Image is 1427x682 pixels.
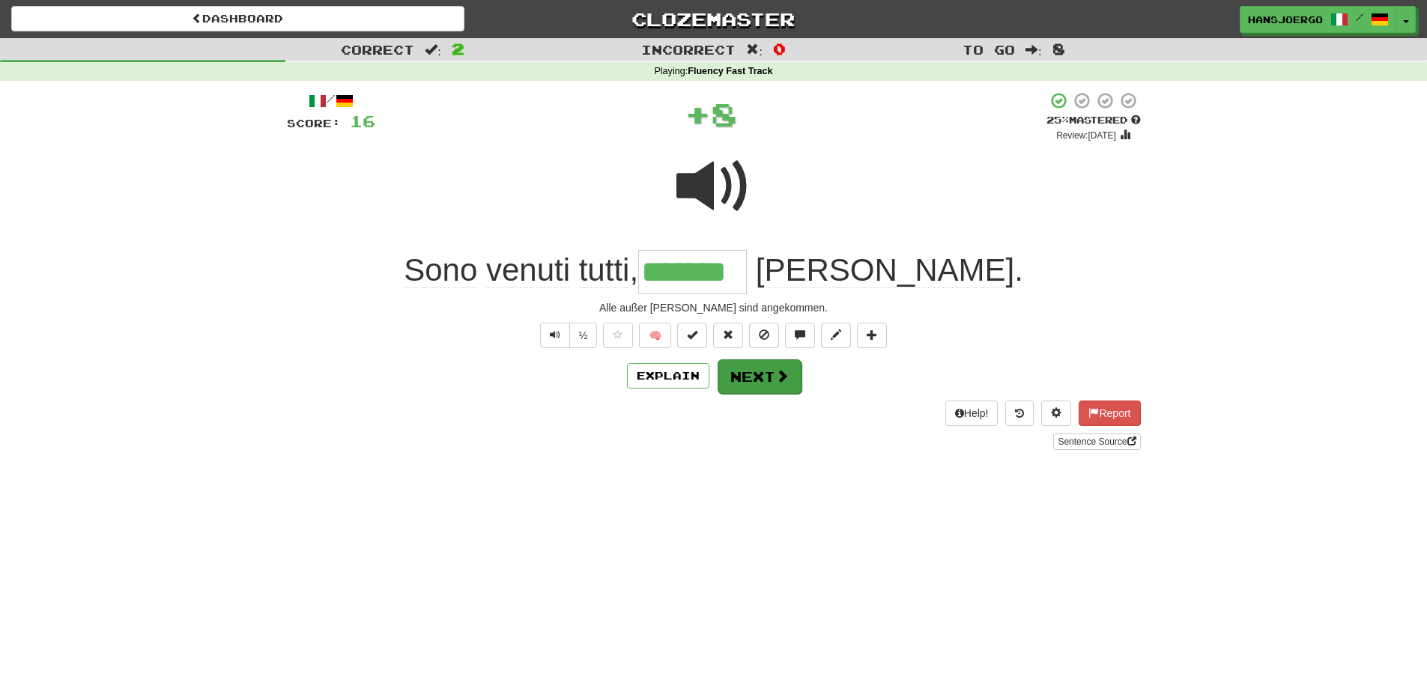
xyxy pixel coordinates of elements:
[746,43,763,56] span: :
[1005,401,1034,426] button: Round history (alt+y)
[1025,43,1042,56] span: :
[487,6,940,32] a: Clozemaster
[1056,130,1116,141] small: Review: [DATE]
[537,323,598,348] div: Text-to-speech controls
[747,252,1023,288] span: .
[603,323,633,348] button: Favorite sentence (alt+f)
[963,42,1015,57] span: To go
[1248,13,1323,26] span: HansjoergO
[773,40,786,58] span: 0
[641,42,736,57] span: Incorrect
[1046,114,1069,126] span: 25 %
[1356,12,1363,22] span: /
[756,252,1014,288] span: [PERSON_NAME]
[404,252,477,288] span: Sono
[350,112,375,130] span: 16
[341,42,414,57] span: Correct
[1052,40,1065,58] span: 8
[749,323,779,348] button: Ignore sentence (alt+i)
[1053,433,1140,450] a: Sentence Source
[569,323,598,348] button: ½
[287,300,1141,315] div: Alle außer [PERSON_NAME] sind angekommen.
[945,401,999,426] button: Help!
[627,363,709,389] button: Explain
[579,252,630,288] span: tutti
[639,323,671,348] button: 🧠
[1046,114,1141,127] div: Mastered
[821,323,851,348] button: Edit sentence (alt+d)
[713,323,743,348] button: Reset to 0% Mastered (alt+r)
[287,117,341,130] span: Score:
[677,323,707,348] button: Set this sentence to 100% Mastered (alt+m)
[486,252,570,288] span: venuti
[404,252,638,288] span: ,
[857,323,887,348] button: Add to collection (alt+a)
[785,323,815,348] button: Discuss sentence (alt+u)
[287,91,375,110] div: /
[540,323,570,348] button: Play sentence audio (ctl+space)
[688,66,772,76] strong: Fluency Fast Track
[718,359,802,394] button: Next
[1079,401,1140,426] button: Report
[452,40,464,58] span: 2
[425,43,441,56] span: :
[1240,6,1397,33] a: HansjoergO /
[685,91,711,136] span: +
[11,6,464,31] a: Dashboard
[711,95,737,133] span: 8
